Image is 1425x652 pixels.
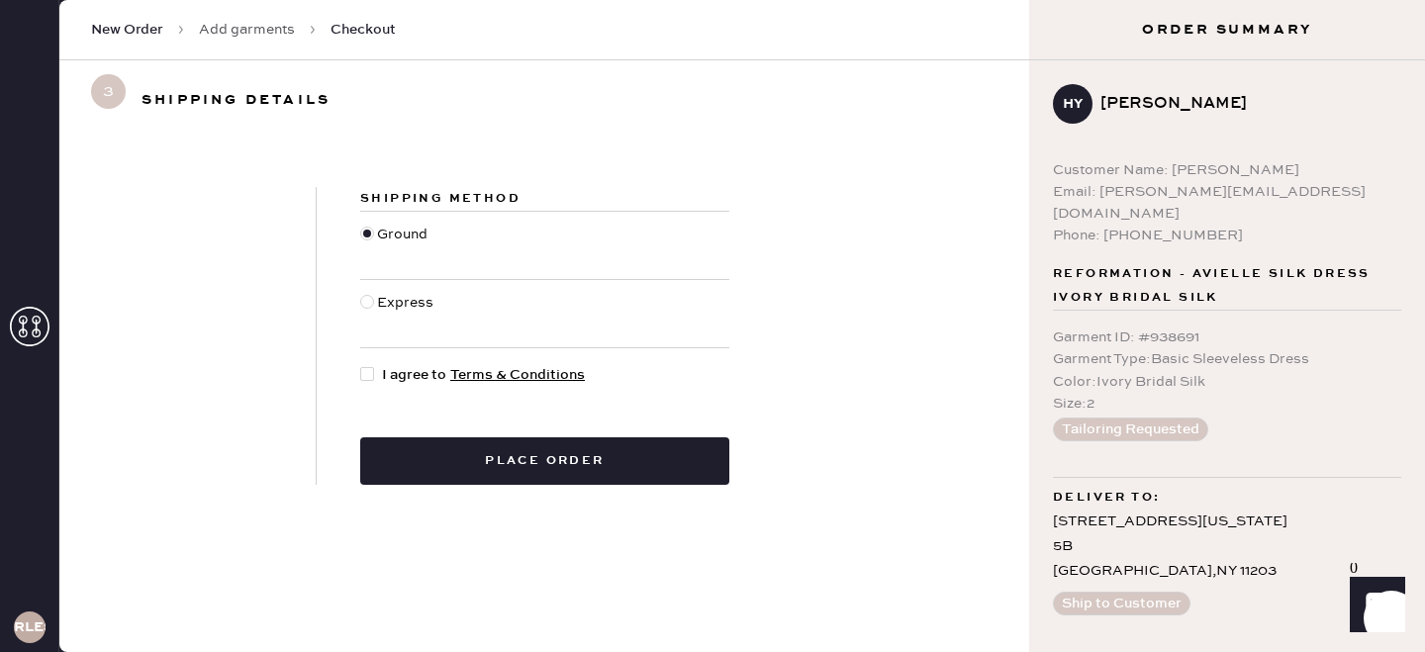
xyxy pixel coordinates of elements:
h3: Shipping details [142,84,331,116]
button: Tailoring Requested [1053,418,1208,441]
div: Email: [PERSON_NAME][EMAIL_ADDRESS][DOMAIN_NAME] [1053,181,1401,225]
span: 3 [91,74,126,109]
div: Color : Ivory Bridal Silk [1053,371,1401,393]
a: Add garments [199,20,295,40]
span: New Order [91,20,163,40]
div: Customer Name: [PERSON_NAME] [1053,159,1401,181]
h3: RLESA [14,620,46,634]
span: I agree to [382,364,585,386]
div: [PERSON_NAME] [1100,92,1385,116]
span: Checkout [331,20,396,40]
h3: HY [1063,97,1083,111]
a: Terms & Conditions [450,366,585,384]
div: Size : 2 [1053,393,1401,415]
div: [STREET_ADDRESS][US_STATE] 5B [GEOGRAPHIC_DATA] , NY 11203 [1053,510,1401,585]
span: Reformation - Avielle Silk Dress Ivory Bridal Silk [1053,262,1401,310]
div: Express [377,292,438,335]
button: Ship to Customer [1053,592,1190,615]
span: Shipping Method [360,191,521,206]
div: Phone: [PHONE_NUMBER] [1053,225,1401,246]
h3: Order Summary [1029,20,1425,40]
div: Ground [377,224,432,267]
div: Garment ID : # 938691 [1053,326,1401,348]
iframe: Front Chat [1331,563,1416,648]
div: Garment Type : Basic Sleeveless Dress [1053,348,1401,370]
button: Place order [360,437,729,485]
span: Deliver to: [1053,486,1160,510]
